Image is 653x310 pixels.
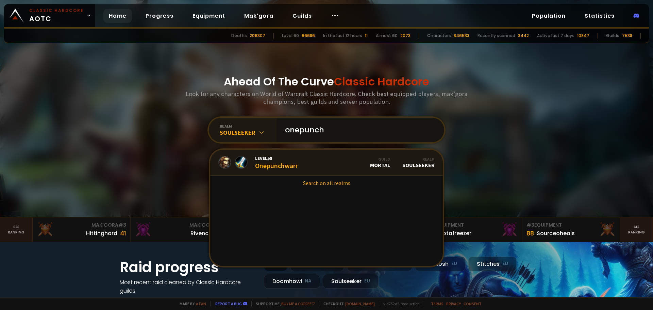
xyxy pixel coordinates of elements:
[429,222,518,229] div: Equipment
[215,301,242,306] a: Report a bug
[577,33,589,39] div: 10847
[415,257,466,271] div: Nek'Rosh
[537,229,575,238] div: Sourceoheals
[231,33,247,39] div: Deaths
[183,90,470,105] h3: Look for any characters on World of Warcraft Classic Hardcore. Check best equipped players, mak'g...
[4,4,95,27] a: Classic HardcoreAOTC
[282,33,299,39] div: Level 60
[33,217,131,242] a: Mak'Gora#3Hittinghard41
[537,33,574,39] div: Active last 7 days
[196,301,206,306] a: a fan
[579,9,620,23] a: Statistics
[451,260,457,267] small: EU
[120,295,164,303] a: See all progress
[224,74,429,90] h1: Ahead Of The Curve
[345,301,375,306] a: [DOMAIN_NAME]
[468,257,517,271] div: Stitches
[175,301,206,306] span: Made by
[210,150,443,176] a: Level58OnepunchwarrGuildMortalRealmSoulseeker
[118,222,126,228] span: # 3
[370,157,390,168] div: Mortal
[86,229,117,238] div: Hittinghard
[281,118,436,142] input: Search a character...
[29,7,84,14] small: Classic Hardcore
[251,301,315,306] span: Support me,
[255,155,298,170] div: Onepunchwarr
[250,33,265,39] div: 206307
[464,301,482,306] a: Consent
[187,9,231,23] a: Equipment
[135,222,224,229] div: Mak'Gora
[478,33,515,39] div: Recently scanned
[376,33,398,39] div: Almost 60
[264,274,320,289] div: Doomhowl
[526,9,571,23] a: Population
[334,74,429,89] span: Classic Hardcore
[454,33,469,39] div: 846533
[522,217,620,242] a: #3Equipment88Sourceoheals
[302,33,315,39] div: 66686
[120,278,256,295] h4: Most recent raid cleaned by Classic Hardcore guilds
[210,176,443,191] a: Search on all realms
[239,9,279,23] a: Mak'gora
[190,229,212,238] div: Rivench
[103,9,132,23] a: Home
[120,257,256,278] h1: Raid progress
[140,9,179,23] a: Progress
[502,260,508,267] small: EU
[365,33,368,39] div: 11
[402,157,435,168] div: Soulseeker
[518,33,529,39] div: 3442
[131,217,229,242] a: Mak'Gora#2Rivench100
[319,301,375,306] span: Checkout
[439,229,471,238] div: Notafreezer
[370,157,390,162] div: Guild
[287,9,317,23] a: Guilds
[606,33,619,39] div: Guilds
[379,301,420,306] span: v. d752d5 - production
[622,33,632,39] div: 7538
[323,274,379,289] div: Soulseeker
[526,222,616,229] div: Equipment
[424,217,522,242] a: #2Equipment88Notafreezer
[526,229,534,238] div: 88
[427,33,451,39] div: Characters
[431,301,443,306] a: Terms
[620,217,653,242] a: Seeranking
[120,229,126,238] div: 41
[364,278,370,284] small: EU
[220,124,277,129] div: realm
[526,222,534,228] span: # 3
[446,301,461,306] a: Privacy
[37,222,126,229] div: Mak'Gora
[281,301,315,306] a: Buy me a coffee
[255,155,298,161] span: Level 58
[400,33,411,39] div: 2073
[220,129,277,136] div: Soulseeker
[402,157,435,162] div: Realm
[323,33,362,39] div: In the last 12 hours
[305,278,312,284] small: NA
[29,7,84,24] span: AOTC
